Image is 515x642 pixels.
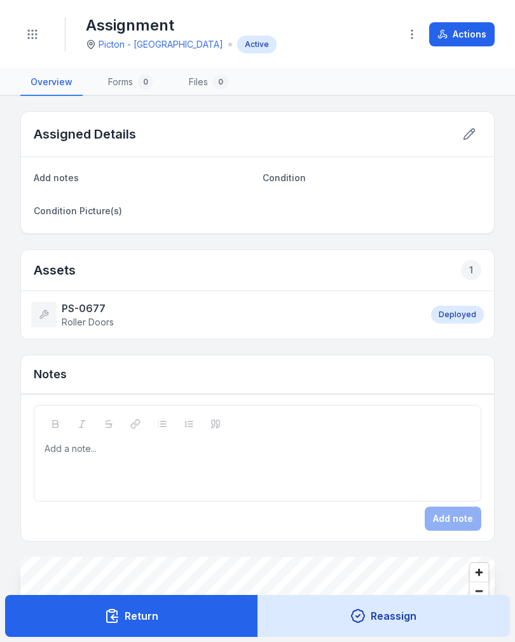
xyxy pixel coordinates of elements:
button: Zoom out [470,582,488,600]
a: Picton - [GEOGRAPHIC_DATA] [99,38,223,51]
span: Add notes [34,172,79,183]
a: Overview [20,69,83,96]
div: 1 [461,260,481,280]
div: 0 [213,74,228,90]
span: Roller Doors [62,317,114,327]
h2: Assets [34,260,481,280]
button: Reassign [257,595,511,637]
div: 0 [138,74,153,90]
div: Active [237,36,277,53]
h3: Notes [34,365,67,383]
button: Actions [429,22,495,46]
div: Deployed [431,306,484,324]
button: Zoom in [470,563,488,582]
span: Condition [263,172,306,183]
a: Forms0 [98,69,163,96]
a: Files0 [179,69,238,96]
strong: PS-0677 [62,301,114,316]
button: Toggle navigation [20,22,45,46]
span: Condition Picture(s) [34,205,122,216]
button: Return [5,595,258,637]
a: PS-0677Roller Doors [31,301,418,329]
h1: Assignment [86,15,277,36]
h2: Assigned Details [34,125,136,143]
